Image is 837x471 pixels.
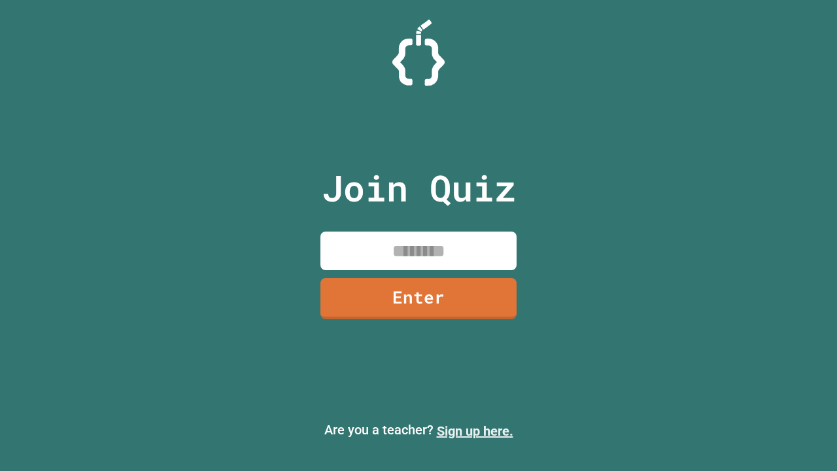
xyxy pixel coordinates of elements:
img: Logo.svg [392,20,445,86]
p: Join Quiz [322,161,516,215]
iframe: chat widget [782,419,824,458]
a: Enter [320,278,517,319]
p: Are you a teacher? [10,420,827,441]
iframe: chat widget [728,362,824,417]
a: Sign up here. [437,423,513,439]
